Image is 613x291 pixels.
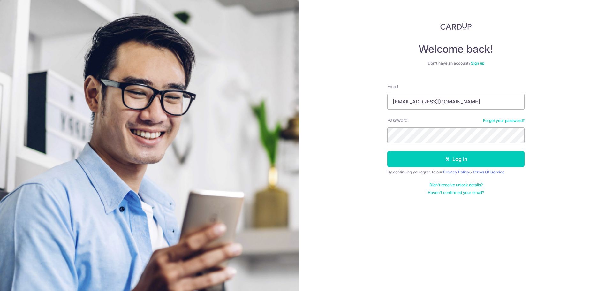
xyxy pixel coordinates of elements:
[387,43,525,56] h4: Welcome back!
[483,118,525,123] a: Forgot your password?
[387,170,525,175] div: By continuing you agree to our &
[429,182,483,188] a: Didn't receive unlock details?
[428,190,484,195] a: Haven't confirmed your email?
[387,117,408,124] label: Password
[387,83,398,90] label: Email
[471,61,484,65] a: Sign up
[440,22,472,30] img: CardUp Logo
[387,151,525,167] button: Log in
[387,94,525,110] input: Enter your Email
[387,61,525,66] div: Don’t have an account?
[473,170,504,174] a: Terms Of Service
[443,170,469,174] a: Privacy Policy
